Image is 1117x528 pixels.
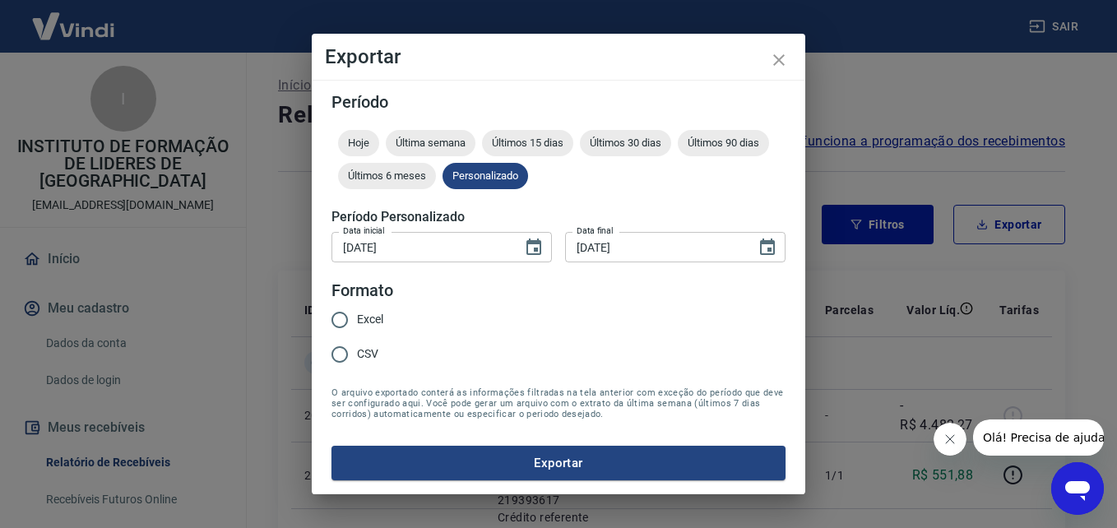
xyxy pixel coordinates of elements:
div: Hoje [338,130,379,156]
iframe: Botão para abrir a janela de mensagens [1051,462,1104,515]
span: Últimos 15 dias [482,137,573,149]
button: Choose date, selected date is 21 de ago de 2025 [751,231,784,264]
button: Exportar [331,446,786,480]
h4: Exportar [325,47,792,67]
div: Últimos 30 dias [580,130,671,156]
div: Última semana [386,130,475,156]
span: Personalizado [443,169,528,182]
span: Excel [357,311,383,328]
input: DD/MM/YYYY [331,232,511,262]
span: Hoje [338,137,379,149]
button: Choose date, selected date is 1 de ago de 2025 [517,231,550,264]
div: Últimos 15 dias [482,130,573,156]
span: Últimos 90 dias [678,137,769,149]
label: Data final [577,225,614,237]
label: Data inicial [343,225,385,237]
h5: Período Personalizado [331,209,786,225]
span: Últimos 6 meses [338,169,436,182]
iframe: Mensagem da empresa [973,419,1104,456]
span: O arquivo exportado conterá as informações filtradas na tela anterior com exceção do período que ... [331,387,786,419]
button: close [759,40,799,80]
div: Últimos 6 meses [338,163,436,189]
div: Últimos 90 dias [678,130,769,156]
iframe: Fechar mensagem [934,423,966,456]
span: CSV [357,345,378,363]
legend: Formato [331,279,393,303]
div: Personalizado [443,163,528,189]
span: Última semana [386,137,475,149]
input: DD/MM/YYYY [565,232,744,262]
span: Últimos 30 dias [580,137,671,149]
h5: Período [331,94,786,110]
span: Olá! Precisa de ajuda? [10,12,138,25]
